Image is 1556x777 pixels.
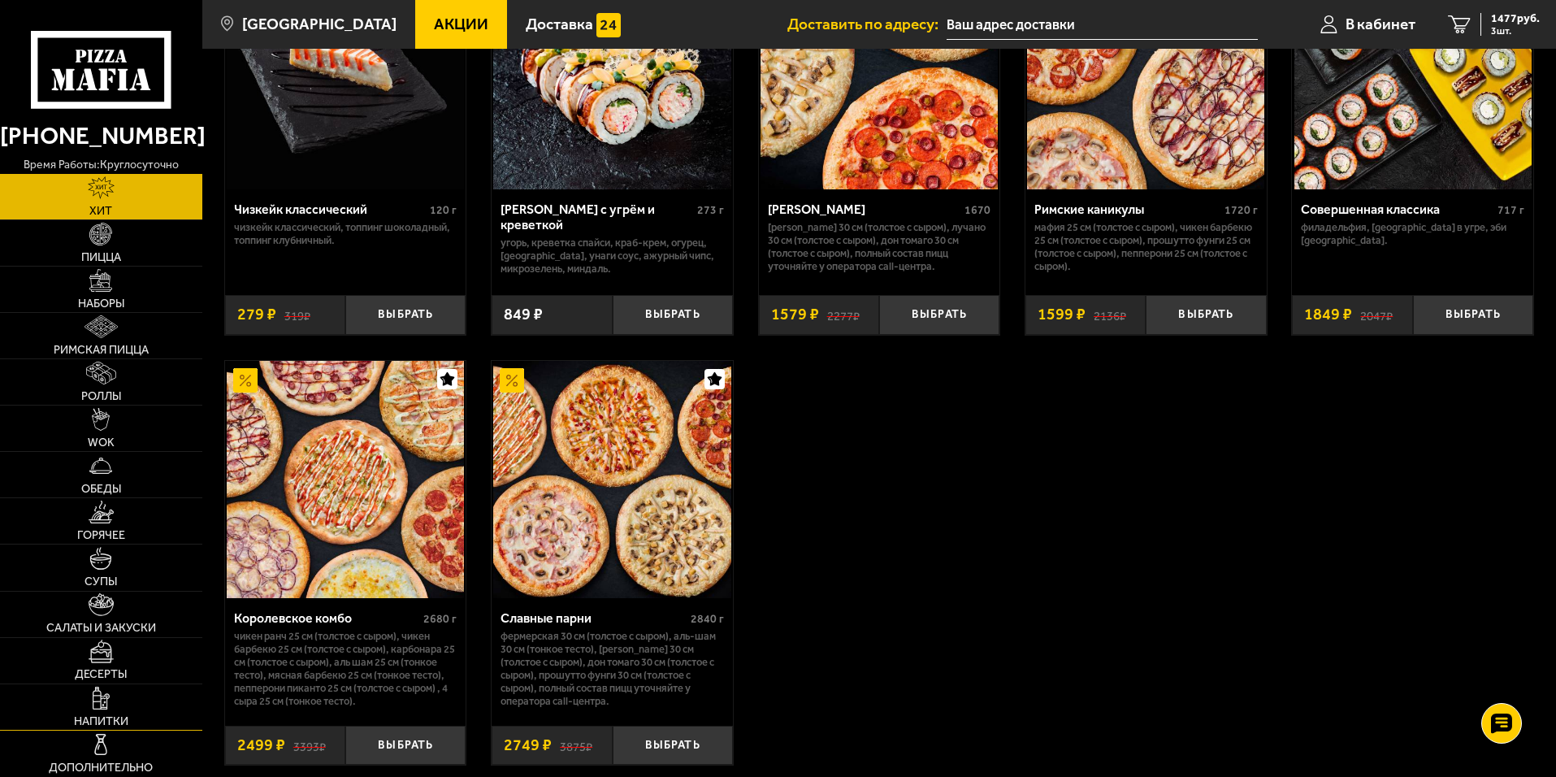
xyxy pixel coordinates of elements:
[237,306,276,323] span: 279 ₽
[827,306,860,323] s: 2277 ₽
[89,206,112,217] span: Хит
[1034,221,1258,273] p: Мафия 25 см (толстое с сыром), Чикен Барбекю 25 см (толстое с сыром), Прошутто Фунги 25 см (толст...
[81,391,121,402] span: Роллы
[54,345,149,356] span: Римская пицца
[964,203,990,217] span: 1670
[501,610,687,626] div: Славные парни
[1301,221,1524,247] p: Филадельфия, [GEOGRAPHIC_DATA] в угре, Эби [GEOGRAPHIC_DATA].
[1413,295,1533,335] button: Выбрать
[242,16,397,32] span: [GEOGRAPHIC_DATA]
[81,252,121,263] span: Пицца
[947,10,1258,40] input: Ваш адрес доставки
[293,737,326,753] s: 3393 ₽
[1497,203,1524,217] span: 717 г
[233,368,258,393] img: Акционный
[234,221,457,247] p: Чизкейк классический, топпинг шоколадный, топпинг клубничный.
[227,361,464,598] img: Королевское комбо
[526,16,593,32] span: Доставка
[501,630,724,708] p: Фермерская 30 см (толстое с сыром), Аль-Шам 30 см (тонкое тесто), [PERSON_NAME] 30 см (толстое с ...
[613,295,733,335] button: Выбрать
[1094,306,1126,323] s: 2136 ₽
[234,610,420,626] div: Королевское комбо
[768,221,991,273] p: [PERSON_NAME] 30 см (толстое с сыром), Лучано 30 см (толстое с сыром), Дон Томаго 30 см (толстое ...
[49,762,153,774] span: Дополнительно
[78,298,124,310] span: Наборы
[504,306,543,323] span: 849 ₽
[88,437,115,449] span: WOK
[501,237,724,276] p: угорь, креветка спайси, краб-крем, огурец, [GEOGRAPHIC_DATA], унаги соус, ажурный чипс, микрозеле...
[430,203,457,217] span: 120 г
[504,737,552,753] span: 2749 ₽
[77,530,125,541] span: Горячее
[1301,202,1493,217] div: Совершенная классика
[501,202,693,232] div: [PERSON_NAME] с угрём и креветкой
[74,716,128,727] span: Напитки
[492,361,733,598] a: АкционныйСлавные парни
[947,10,1258,40] span: Придорожная аллея, 9к1
[234,630,457,708] p: Чикен Ранч 25 см (толстое с сыром), Чикен Барбекю 25 см (толстое с сыром), Карбонара 25 см (толст...
[345,295,466,335] button: Выбрать
[46,623,156,634] span: Салаты и закуски
[560,737,592,753] s: 3875 ₽
[771,306,819,323] span: 1579 ₽
[493,361,730,598] img: Славные парни
[237,737,285,753] span: 2499 ₽
[1304,306,1352,323] span: 1849 ₽
[434,16,488,32] span: Акции
[1491,26,1540,36] span: 3 шт.
[596,13,621,37] img: 15daf4d41897b9f0e9f617042186c801.svg
[85,576,117,588] span: Супы
[1146,295,1266,335] button: Выбрать
[613,726,733,766] button: Выбрать
[225,361,466,598] a: АкционныйКоролевское комбо
[1491,13,1540,24] span: 1477 руб.
[284,306,310,323] s: 319 ₽
[1360,306,1393,323] s: 2047 ₽
[879,295,999,335] button: Выбрать
[787,16,947,32] span: Доставить по адресу:
[1224,203,1258,217] span: 1720 г
[697,203,724,217] span: 273 г
[691,612,724,626] span: 2840 г
[1346,16,1415,32] span: В кабинет
[423,612,457,626] span: 2680 г
[768,202,961,217] div: [PERSON_NAME]
[1034,202,1220,217] div: Римские каникулы
[75,669,127,680] span: Десерты
[500,368,524,393] img: Акционный
[1038,306,1086,323] span: 1599 ₽
[345,726,466,766] button: Выбрать
[81,484,121,495] span: Обеды
[234,202,427,217] div: Чизкейк классический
